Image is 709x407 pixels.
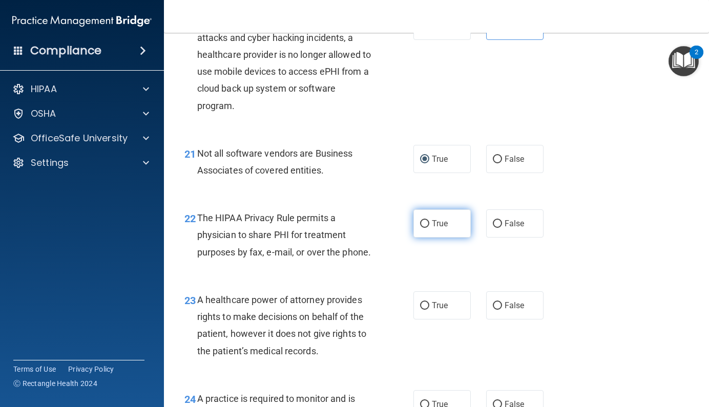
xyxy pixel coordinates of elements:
span: 22 [184,212,196,225]
span: Not all software vendors are Business Associates of covered entities. [197,148,353,176]
span: False [505,219,525,228]
input: False [493,220,502,228]
input: True [420,220,429,228]
div: 2 [695,52,698,66]
span: False [505,301,525,310]
span: 21 [184,148,196,160]
span: Ⓒ Rectangle Health 2024 [13,378,97,389]
span: 24 [184,393,196,405]
span: The HIPAA Privacy Rule permits a physician to share PHI for treatment purposes by fax, e-mail, or... [197,212,371,257]
span: False [505,154,525,164]
input: True [420,156,429,163]
input: True [420,302,429,310]
p: OfficeSafe University [31,132,128,144]
span: True [432,301,448,310]
a: Settings [12,157,149,169]
p: OSHA [31,108,56,120]
span: True [432,219,448,228]
iframe: Drift Widget Chat Controller [658,336,697,375]
button: Open Resource Center, 2 new notifications [669,46,699,76]
a: OfficeSafe University [12,132,149,144]
input: False [493,156,502,163]
a: Terms of Use [13,364,56,374]
a: Privacy Policy [68,364,114,374]
h4: Compliance [30,44,101,58]
p: Settings [31,157,69,169]
span: 23 [184,294,196,307]
img: PMB logo [12,11,152,31]
span: Because of the recent ransomware attacks and cyber hacking incidents, a healthcare provider is no... [197,15,371,111]
a: HIPAA [12,83,149,95]
a: OSHA [12,108,149,120]
span: True [432,154,448,164]
span: A healthcare power of attorney provides rights to make decisions on behalf of the patient, howeve... [197,294,366,356]
input: False [493,302,502,310]
p: HIPAA [31,83,57,95]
